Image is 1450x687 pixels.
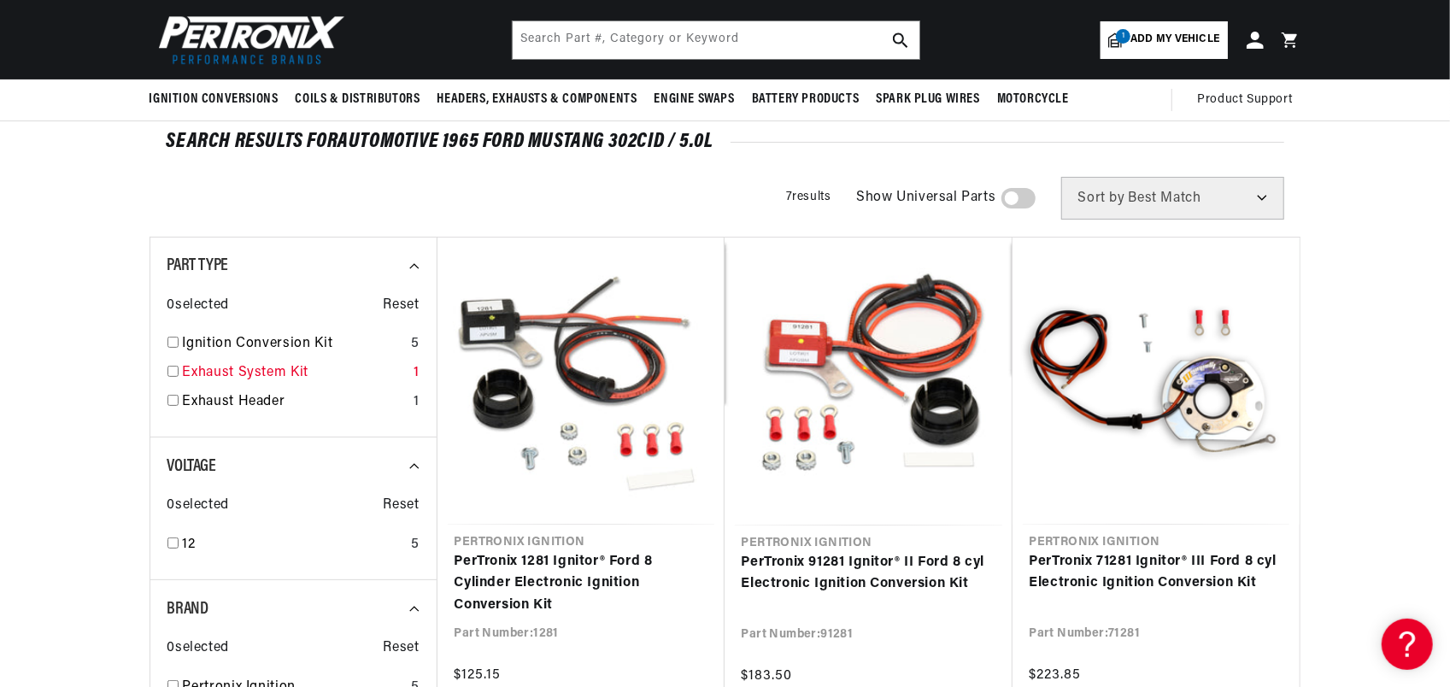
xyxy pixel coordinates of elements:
[167,637,229,660] span: 0 selected
[743,79,868,120] summary: Battery Products
[1061,177,1284,220] select: Sort by
[167,133,1284,150] div: SEARCH RESULTS FOR Automotive 1965 Ford Mustang 302cid / 5.0L
[384,495,420,517] span: Reset
[150,91,279,109] span: Ignition Conversions
[867,79,989,120] summary: Spark Plug Wires
[384,295,420,317] span: Reset
[167,295,229,317] span: 0 selected
[786,191,831,203] span: 7 results
[989,79,1077,120] summary: Motorcycle
[455,551,707,617] a: PerTronix 1281 Ignitor® Ford 8 Cylinder Electronic Ignition Conversion Kit
[183,362,407,385] a: Exhaust System Kit
[752,91,860,109] span: Battery Products
[1101,21,1227,59] a: 1Add my vehicle
[1116,29,1130,44] span: 1
[414,391,420,414] div: 1
[150,79,287,120] summary: Ignition Conversions
[646,79,743,120] summary: Engine Swaps
[183,391,407,414] a: Exhaust Header
[1198,91,1293,109] span: Product Support
[876,91,980,109] span: Spark Plug Wires
[296,91,420,109] span: Coils & Distributors
[1030,551,1283,595] a: PerTronix 71281 Ignitor® III Ford 8 cyl Electronic Ignition Conversion Kit
[167,495,229,517] span: 0 selected
[414,362,420,385] div: 1
[167,601,208,618] span: Brand
[429,79,646,120] summary: Headers, Exhausts & Components
[1198,79,1301,120] summary: Product Support
[1130,32,1219,48] span: Add my vehicle
[655,91,735,109] span: Engine Swaps
[384,637,420,660] span: Reset
[150,10,346,69] img: Pertronix
[411,534,420,556] div: 5
[437,91,637,109] span: Headers, Exhausts & Components
[183,534,404,556] a: 12
[513,21,919,59] input: Search Part #, Category or Keyword
[857,187,996,209] span: Show Universal Parts
[997,91,1069,109] span: Motorcycle
[287,79,429,120] summary: Coils & Distributors
[167,257,228,274] span: Part Type
[411,333,420,355] div: 5
[882,21,919,59] button: search button
[1078,191,1125,205] span: Sort by
[167,458,216,475] span: Voltage
[183,333,404,355] a: Ignition Conversion Kit
[742,552,995,596] a: PerTronix 91281 Ignitor® II Ford 8 cyl Electronic Ignition Conversion Kit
